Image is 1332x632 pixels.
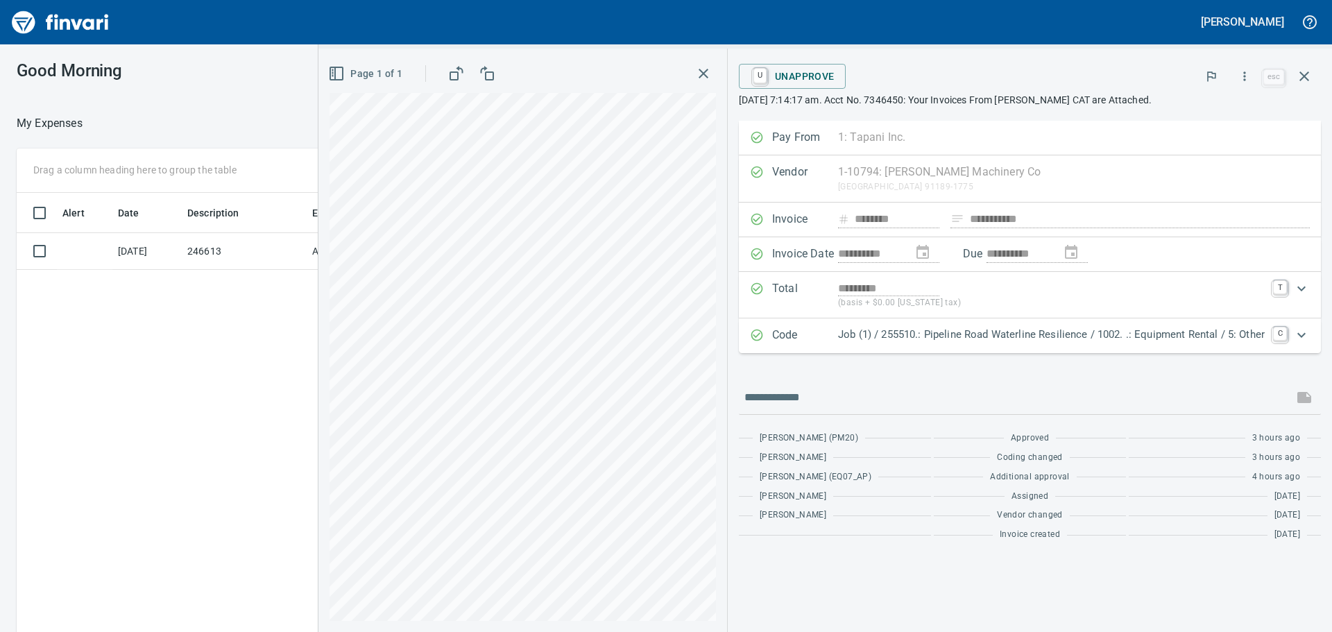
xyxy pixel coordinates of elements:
[1252,451,1300,465] span: 3 hours ago
[17,115,83,132] nav: breadcrumb
[1000,528,1060,542] span: Invoice created
[1288,381,1321,414] span: This records your message into the invoice and notifies anyone mentioned
[1274,509,1300,522] span: [DATE]
[118,205,139,221] span: Date
[760,490,826,504] span: [PERSON_NAME]
[187,205,239,221] span: Description
[331,65,402,83] span: Page 1 of 1
[1197,11,1288,33] button: [PERSON_NAME]
[1011,432,1049,445] span: Approved
[1229,61,1260,92] button: More
[17,115,83,132] p: My Expenses
[739,318,1321,353] div: Expand
[838,327,1265,343] p: Job (1) / 255510.: Pipeline Road Waterline Resilience / 1002. .: Equipment Rental / 5: Other
[1201,15,1284,29] h5: [PERSON_NAME]
[739,64,846,89] button: UUnapprove
[1252,432,1300,445] span: 3 hours ago
[1273,327,1287,341] a: C
[312,205,375,221] span: Employee
[112,233,182,270] td: [DATE]
[760,509,826,522] span: [PERSON_NAME]
[760,432,858,445] span: [PERSON_NAME] (PM20)
[990,470,1070,484] span: Additional approval
[772,280,838,310] p: Total
[750,65,835,88] span: Unapprove
[1274,528,1300,542] span: [DATE]
[1011,490,1048,504] span: Assigned
[1252,470,1300,484] span: 4 hours ago
[739,272,1321,318] div: Expand
[760,470,871,484] span: [PERSON_NAME] (EQ07_AP)
[62,205,85,221] span: Alert
[17,61,311,80] h3: Good Morning
[739,93,1321,107] p: [DATE] 7:14:17 am. Acct No. 7346450: Your Invoices From [PERSON_NAME] CAT are Attached.
[187,205,257,221] span: Description
[1274,490,1300,504] span: [DATE]
[772,327,838,345] p: Code
[62,205,103,221] span: Alert
[307,233,411,270] td: AP Invoices
[1273,280,1287,294] a: T
[997,509,1063,522] span: Vendor changed
[760,451,826,465] span: [PERSON_NAME]
[1263,69,1284,85] a: esc
[118,205,157,221] span: Date
[753,68,767,83] a: U
[838,296,1265,310] p: (basis + $0.00 [US_STATE] tax)
[8,6,112,39] img: Finvari
[997,451,1063,465] span: Coding changed
[325,61,408,87] button: Page 1 of 1
[33,163,237,177] p: Drag a column heading here to group the table
[312,205,357,221] span: Employee
[182,233,307,270] td: 246613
